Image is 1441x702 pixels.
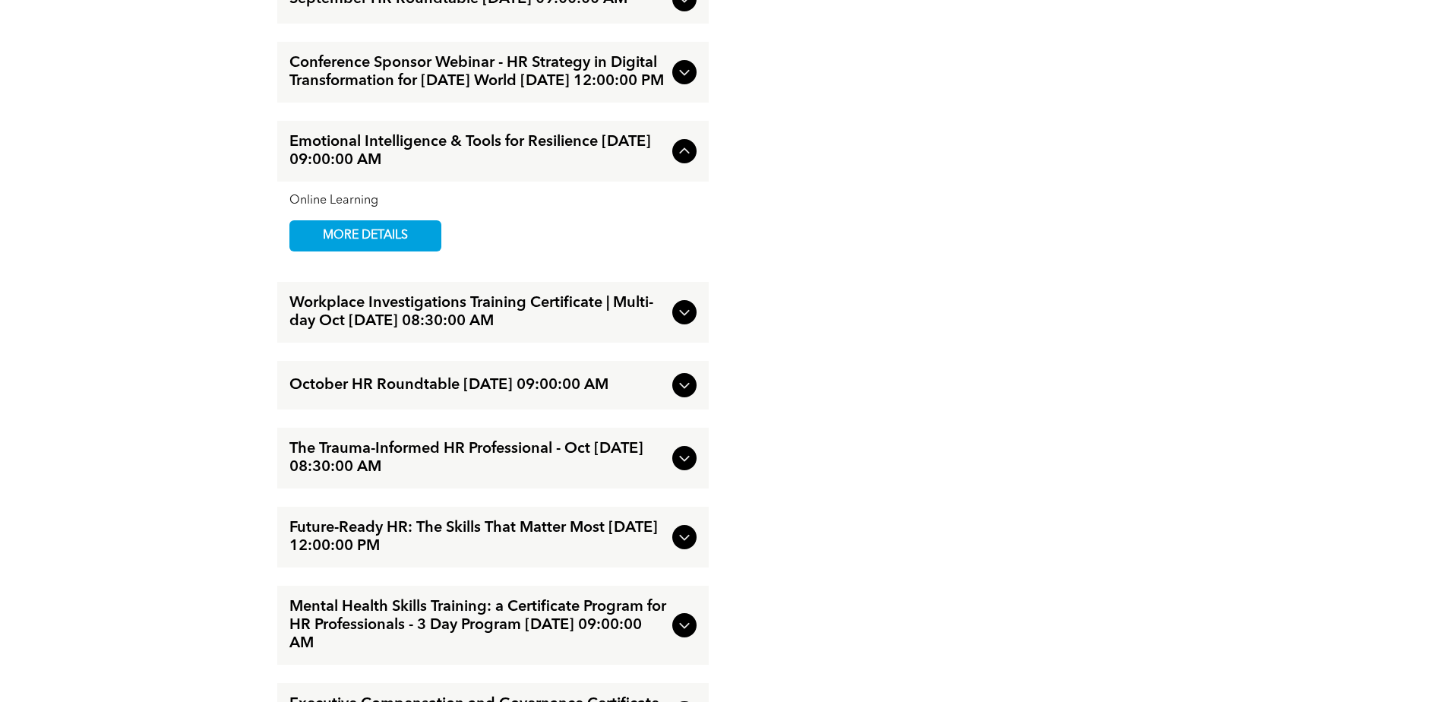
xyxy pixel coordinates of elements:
span: The Trauma-Informed HR Professional - Oct [DATE] 08:30:00 AM [289,440,666,476]
span: October HR Roundtable [DATE] 09:00:00 AM [289,376,666,394]
span: Mental Health Skills Training: a Certificate Program for HR Professionals - 3 Day Program [DATE] ... [289,598,666,653]
span: Workplace Investigations Training Certificate | Multi-day Oct [DATE] 08:30:00 AM [289,294,666,330]
a: MORE DETAILS [289,220,441,251]
span: Conference Sponsor Webinar - HR Strategy in Digital Transformation for [DATE] World [DATE] 12:00:... [289,54,666,90]
span: MORE DETAILS [305,221,425,251]
span: Future-Ready HR: The Skills That Matter Most [DATE] 12:00:00 PM [289,519,666,555]
span: Emotional Intelligence & Tools for Resilience [DATE] 09:00:00 AM [289,133,666,169]
div: Online Learning [289,194,697,208]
